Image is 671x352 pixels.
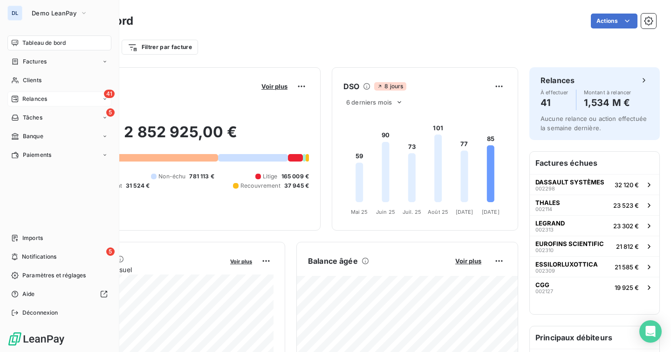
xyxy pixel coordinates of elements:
[104,90,115,98] span: 41
[530,277,659,297] button: CGG00212719 925 €
[535,281,549,289] span: CGG
[22,234,43,242] span: Imports
[23,57,47,66] span: Factures
[535,199,560,206] span: THALES
[530,195,659,215] button: THALES00211423 523 €
[281,172,309,181] span: 165 009 €
[23,76,41,84] span: Clients
[23,151,51,159] span: Paiements
[22,271,86,280] span: Paramètres et réglages
[530,236,659,256] button: EUROFINS SCIENTIFIC00231021 812 €
[22,290,35,298] span: Aide
[7,331,65,346] img: Logo LeanPay
[615,284,639,291] span: 19 925 €
[22,39,66,47] span: Tableau de bord
[530,326,659,349] h6: Principaux débiteurs
[284,182,309,190] span: 37 945 €
[227,257,255,265] button: Voir plus
[403,209,421,215] tspan: Juil. 25
[541,95,568,110] h4: 41
[106,108,115,117] span: 5
[535,178,604,186] span: DASSAULT SYSTÈMES
[261,83,288,90] span: Voir plus
[613,222,639,230] span: 23 302 €
[230,258,252,265] span: Voir plus
[591,14,637,28] button: Actions
[53,265,224,275] span: Chiffre d'affaires mensuel
[535,227,554,232] span: 002313
[7,287,111,302] a: Aide
[535,240,604,247] span: EUROFINS SCIENTIFIC
[32,9,76,17] span: Demo LeanPay
[541,75,575,86] h6: Relances
[23,132,43,141] span: Banque
[106,247,115,256] span: 5
[452,257,484,265] button: Voir plus
[374,82,406,91] span: 8 jours
[22,95,47,103] span: Relances
[535,260,598,268] span: ESSILORLUXOTTICA
[541,90,568,95] span: À effectuer
[616,243,639,250] span: 21 812 €
[343,81,359,92] h6: DSO
[22,309,58,317] span: Déconnexion
[530,215,659,236] button: LEGRAND00231323 302 €
[158,172,185,181] span: Non-échu
[535,186,555,191] span: 002298
[189,172,214,181] span: 781 113 €
[346,99,392,106] span: 6 derniers mois
[535,219,565,227] span: LEGRAND
[122,40,198,55] button: Filtrer par facture
[535,268,555,274] span: 002309
[376,209,395,215] tspan: Juin 25
[613,202,639,209] span: 23 523 €
[584,95,631,110] h4: 1,534 M €
[615,263,639,271] span: 21 585 €
[530,174,659,195] button: DASSAULT SYSTÈMES00229832 120 €
[535,289,553,294] span: 002127
[535,206,552,212] span: 002114
[584,90,631,95] span: Montant à relancer
[351,209,368,215] tspan: Mai 25
[455,257,481,265] span: Voir plus
[482,209,500,215] tspan: [DATE]
[428,209,448,215] tspan: Août 25
[23,113,42,122] span: Tâches
[530,152,659,174] h6: Factures échues
[615,181,639,189] span: 32 120 €
[240,182,281,190] span: Recouvrement
[22,253,56,261] span: Notifications
[308,255,358,267] h6: Balance âgée
[53,123,309,151] h2: 2 852 925,00 €
[541,115,647,132] span: Aucune relance ou action effectuée la semaine dernière.
[7,6,22,21] div: DL
[259,82,290,91] button: Voir plus
[639,320,662,343] div: Open Intercom Messenger
[530,256,659,277] button: ESSILORLUXOTTICA00230921 585 €
[456,209,473,215] tspan: [DATE]
[126,182,150,190] span: 31 524 €
[535,247,554,253] span: 002310
[263,172,278,181] span: Litige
